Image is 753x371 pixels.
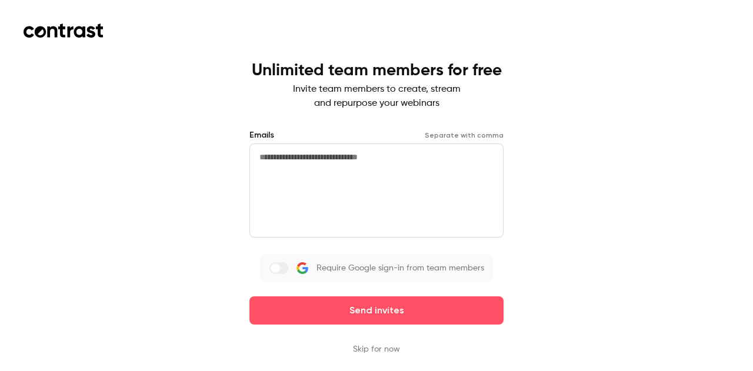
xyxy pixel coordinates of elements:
button: Skip for now [353,343,400,355]
h1: Unlimited team members for free [252,61,502,80]
button: Send invites [249,296,504,325]
p: Separate with comma [425,131,504,140]
label: Require Google sign-in from team members [260,254,494,282]
p: Invite team members to create, stream and repurpose your webinars [252,82,502,111]
label: Emails [249,129,274,141]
